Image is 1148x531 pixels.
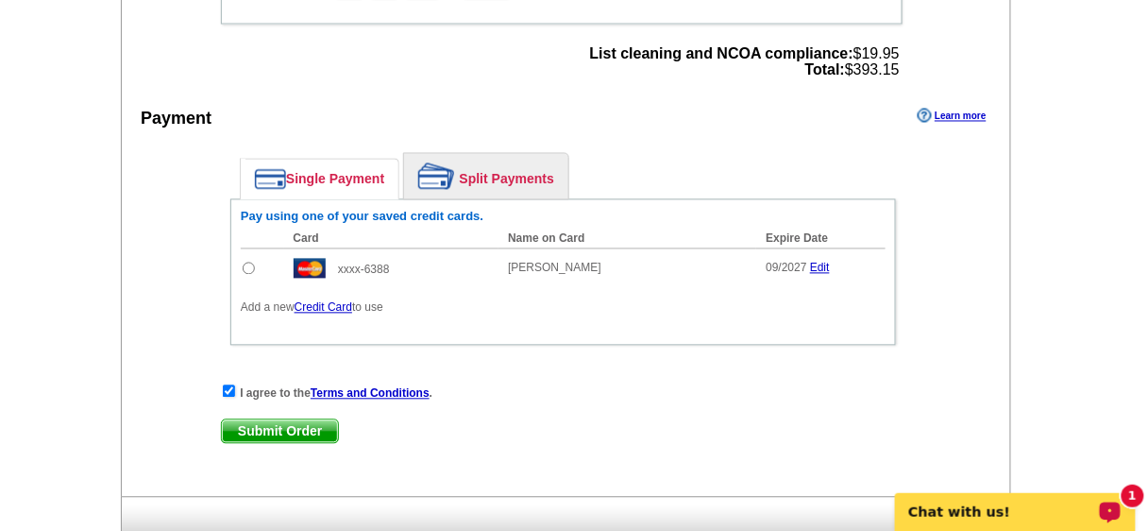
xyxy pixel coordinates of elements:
strong: I agree to the . [240,387,432,401]
img: split-payment.png [418,163,455,190]
th: Name on Card [498,230,756,249]
img: mast.gif [294,259,326,279]
div: Payment [141,107,211,132]
a: Edit [810,262,830,275]
strong: List cleaning and NCOA compliance: [590,45,853,61]
th: Card [284,230,499,249]
p: Add a new to use [241,300,886,317]
span: $19.95 $393.15 [590,45,900,79]
a: Learn more [918,109,986,124]
span: xxxx-6388 [338,264,390,277]
strong: Total: [805,62,845,78]
span: 09/2027 [766,262,806,275]
iframe: LiveChat chat widget [883,471,1148,531]
a: Split Payments [404,154,568,199]
a: Terms and Conditions [311,387,430,401]
a: Credit Card [295,301,352,315]
h6: Pay using one of your saved credit cards. [241,210,886,225]
th: Expire Date [756,230,886,249]
img: single-payment.png [255,169,286,190]
a: Single Payment [241,160,398,199]
span: [PERSON_NAME] [508,262,601,275]
span: Submit Order [222,420,338,443]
